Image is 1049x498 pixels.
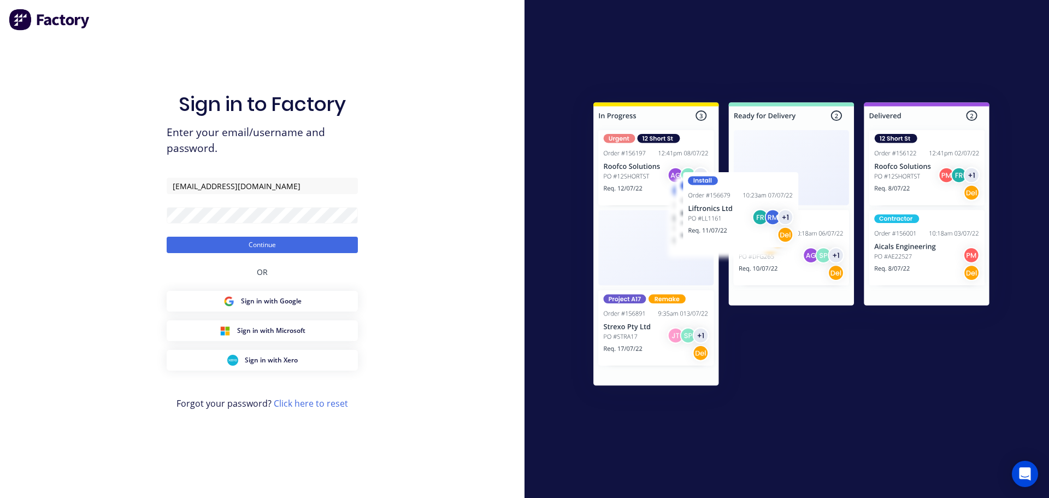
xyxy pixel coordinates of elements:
span: Forgot your password? [176,397,348,410]
div: OR [257,253,268,291]
button: Microsoft Sign inSign in with Microsoft [167,320,358,341]
img: Google Sign in [223,296,234,307]
span: Sign in with Microsoft [237,326,305,336]
img: Microsoft Sign in [220,325,231,336]
img: Factory [9,9,91,31]
button: Xero Sign inSign in with Xero [167,350,358,371]
input: Email/Username [167,178,358,194]
a: Click here to reset [274,397,348,409]
button: Continue [167,237,358,253]
img: Sign in [569,80,1013,412]
span: Sign in with Xero [245,355,298,365]
button: Google Sign inSign in with Google [167,291,358,312]
span: Sign in with Google [241,296,302,306]
h1: Sign in to Factory [179,92,346,116]
span: Enter your email/username and password. [167,125,358,156]
div: Open Intercom Messenger [1012,461,1038,487]
img: Xero Sign in [227,355,238,366]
